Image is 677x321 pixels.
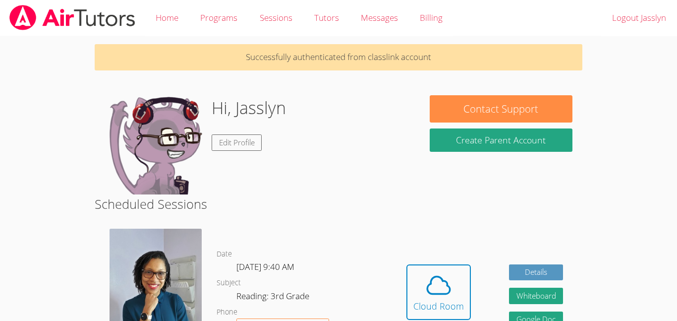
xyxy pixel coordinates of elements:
[236,261,294,272] span: [DATE] 9:40 AM
[430,95,572,123] button: Contact Support
[95,44,582,70] p: Successfully authenticated from classlink account
[361,12,398,23] span: Messages
[8,5,136,30] img: airtutors_banner-c4298cdbf04f3fff15de1276eac7730deb9818008684d7c2e4769d2f7ddbe033.png
[105,95,204,194] img: default.png
[430,128,572,152] button: Create Parent Account
[509,264,564,281] a: Details
[509,288,564,304] button: Whiteboard
[95,194,582,213] h2: Scheduled Sessions
[212,134,262,151] a: Edit Profile
[212,95,286,121] h1: Hi, Jasslyn
[236,289,311,306] dd: Reading: 3rd Grade
[413,299,464,313] div: Cloud Room
[217,248,232,260] dt: Date
[217,277,241,289] dt: Subject
[217,306,237,319] dt: Phone
[406,264,471,320] button: Cloud Room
